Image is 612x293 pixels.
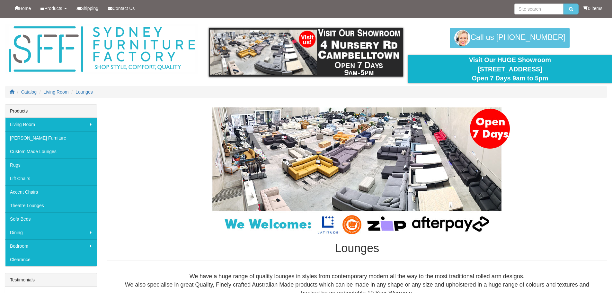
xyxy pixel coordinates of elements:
a: Living Room [44,89,69,95]
a: Accent Chairs [5,185,97,199]
a: Catalog [21,89,37,95]
li: 0 items [583,5,602,12]
span: Home [19,6,31,11]
a: Lounges [75,89,93,95]
span: Shipping [81,6,99,11]
a: Products [36,0,71,16]
a: Shipping [72,0,103,16]
a: Living Room [5,118,97,131]
a: Home [10,0,36,16]
div: Visit Our HUGE Showroom [STREET_ADDRESS] Open 7 Days 9am to 5pm [413,55,607,83]
h1: Lounges [107,242,607,255]
span: Contact Us [112,6,135,11]
a: Sofa Beds [5,212,97,226]
a: Theatre Lounges [5,199,97,212]
input: Site search [514,4,563,14]
a: Dining [5,226,97,239]
img: Lounges [196,107,518,235]
a: [PERSON_NAME] Furniture [5,131,97,145]
span: Products [44,6,62,11]
a: Bedroom [5,239,97,253]
a: Clearance [5,253,97,266]
a: Lift Chairs [5,172,97,185]
a: Rugs [5,158,97,172]
div: Testimonials [5,273,97,287]
a: Custom Made Lounges [5,145,97,158]
div: Products [5,105,97,118]
img: Sydney Furniture Factory [5,24,198,74]
a: Contact Us [103,0,139,16]
img: showroom.gif [209,28,403,77]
